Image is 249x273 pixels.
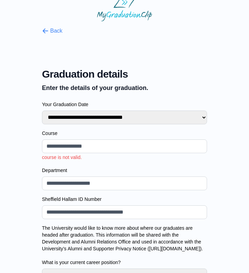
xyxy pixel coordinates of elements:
label: The University would like to know more about where our graduates are headed after graduation. Thi... [42,225,207,266]
label: Sheffield Hallam ID Number [42,196,207,203]
span: course is not valid. [42,155,82,160]
button: Back [42,27,63,35]
label: Department [42,167,207,174]
span: Graduation details [42,68,207,80]
p: Enter the details of your graduation. [42,83,207,93]
label: Your Graduation Date [42,101,207,108]
label: Course [42,130,207,137]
